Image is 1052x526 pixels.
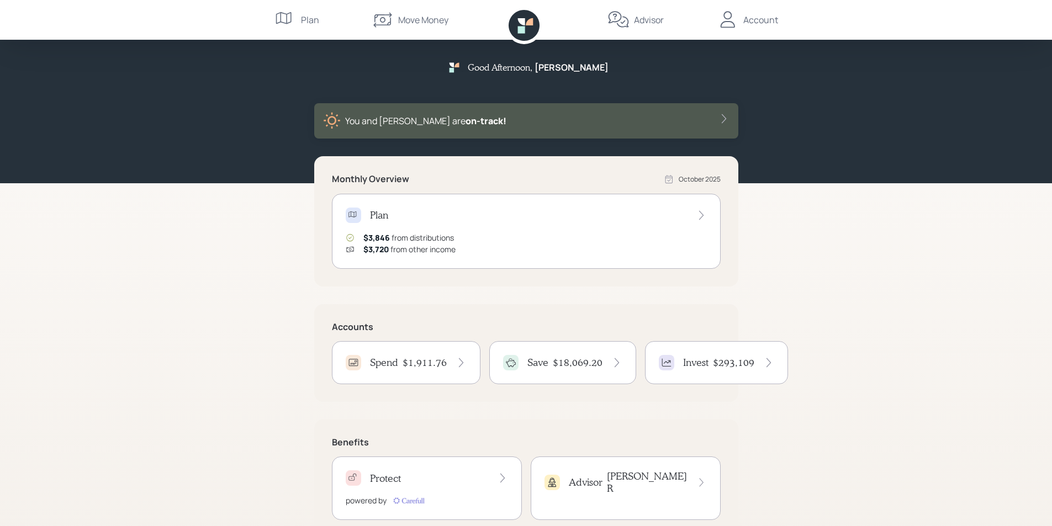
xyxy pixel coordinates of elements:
span: $3,846 [363,232,390,243]
h4: Save [527,357,548,369]
h4: Invest [683,357,709,369]
img: sunny-XHVQM73Q.digested.png [323,112,341,130]
h4: Spend [370,357,398,369]
h5: Benefits [332,437,721,448]
span: $3,720 [363,244,389,254]
div: Advisor [634,13,664,26]
h5: Good Afternoon , [468,62,532,72]
h5: Accounts [332,322,721,332]
div: powered by [346,495,387,506]
div: from other income [363,243,456,255]
h4: Plan [370,209,388,221]
h4: $18,069.20 [553,357,602,369]
div: You and [PERSON_NAME] are [345,114,506,127]
img: carefull-M2HCGCDH.digested.png [391,495,426,506]
h4: Advisor [569,476,602,488]
div: Move Money [398,13,448,26]
h4: $1,911.76 [403,357,447,369]
span: on‑track! [466,115,506,127]
h5: [PERSON_NAME] [535,62,609,73]
div: from distributions [363,232,454,243]
h5: Monthly Overview [332,174,409,184]
div: October 2025 [679,174,721,184]
div: Plan [301,13,319,26]
h4: [PERSON_NAME] R [607,470,688,494]
h4: $293,109 [713,357,754,369]
div: Account [743,13,778,26]
h4: Protect [370,472,401,485]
